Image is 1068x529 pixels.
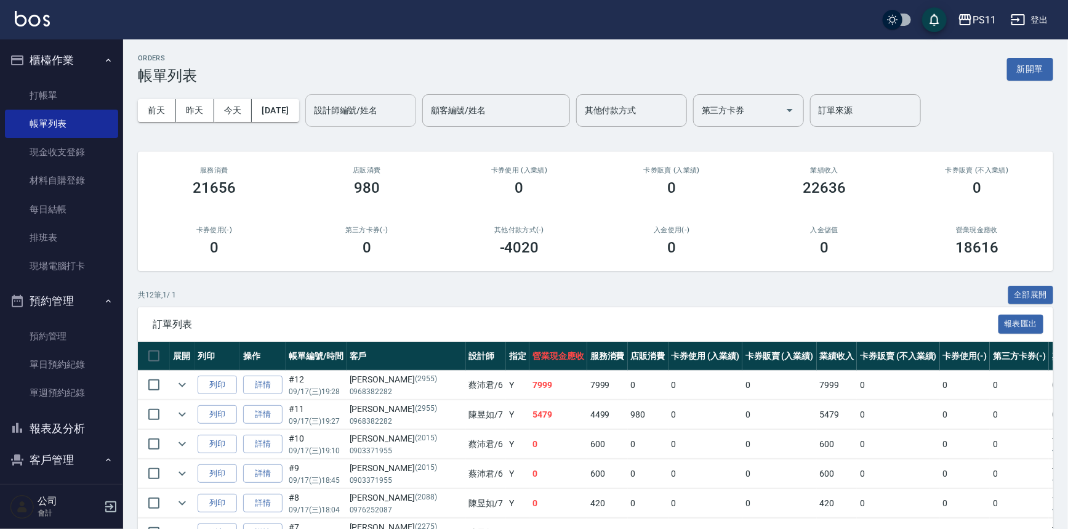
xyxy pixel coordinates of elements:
[506,489,529,518] td: Y
[667,179,676,196] h3: 0
[742,342,817,371] th: 卡券販賣 (入業績)
[990,371,1049,400] td: 0
[817,489,857,518] td: 420
[138,54,197,62] h2: ORDERS
[305,226,428,234] h2: 第三方卡券(-)
[669,430,743,459] td: 0
[506,400,529,429] td: Y
[817,430,857,459] td: 600
[669,459,743,488] td: 0
[857,459,939,488] td: 0
[138,99,176,122] button: 前天
[940,342,990,371] th: 卡券使用(-)
[742,400,817,429] td: 0
[857,342,939,371] th: 卡券販賣 (不入業績)
[628,489,669,518] td: 0
[153,318,998,331] span: 訂單列表
[350,475,463,486] p: 0903371955
[286,400,347,429] td: #11
[990,430,1049,459] td: 0
[289,504,343,515] p: 09/17 (三) 18:04
[763,166,886,174] h2: 業績收入
[286,371,347,400] td: #12
[506,430,529,459] td: Y
[198,464,237,483] button: 列印
[415,373,437,386] p: (2955)
[5,252,118,280] a: 現場電腦打卡
[466,371,507,400] td: 蔡沛君 /6
[973,179,981,196] h3: 0
[820,239,829,256] h3: 0
[38,495,100,507] h5: 公司
[857,400,939,429] td: 0
[1007,58,1053,81] button: 新開單
[628,371,669,400] td: 0
[529,489,587,518] td: 0
[669,489,743,518] td: 0
[173,435,191,453] button: expand row
[1008,286,1054,305] button: 全部展開
[289,475,343,486] p: 09/17 (三) 18:45
[857,430,939,459] td: 0
[5,413,118,445] button: 報表及分析
[466,459,507,488] td: 蔡沛君 /6
[529,342,587,371] th: 營業現金應收
[173,376,191,394] button: expand row
[466,342,507,371] th: 設計師
[5,285,118,317] button: 預約管理
[243,494,283,513] a: 詳情
[193,179,236,196] h3: 21656
[5,81,118,110] a: 打帳單
[669,400,743,429] td: 0
[628,400,669,429] td: 980
[998,318,1044,329] a: 報表匯出
[5,166,118,195] a: 材料自購登錄
[350,504,463,515] p: 0976252087
[669,342,743,371] th: 卡券使用 (入業績)
[817,342,857,371] th: 業績收入
[350,445,463,456] p: 0903371955
[289,445,343,456] p: 09/17 (三) 19:10
[415,491,437,504] p: (2088)
[243,376,283,395] a: 詳情
[587,342,628,371] th: 服務消費
[529,459,587,488] td: 0
[817,371,857,400] td: 7999
[587,489,628,518] td: 420
[350,432,463,445] div: [PERSON_NAME]
[5,195,118,224] a: 每日結帳
[610,166,733,174] h2: 卡券販賣 (入業績)
[305,166,428,174] h2: 店販消費
[173,494,191,512] button: expand row
[350,403,463,416] div: [PERSON_NAME]
[153,226,276,234] h2: 卡券使用(-)
[286,489,347,518] td: #8
[940,400,990,429] td: 0
[628,430,669,459] td: 0
[506,342,529,371] th: 指定
[669,371,743,400] td: 0
[466,400,507,429] td: 陳昱如 /7
[990,400,1049,429] td: 0
[5,322,118,350] a: 預約管理
[466,489,507,518] td: 陳昱如 /7
[953,7,1001,33] button: PS11
[940,489,990,518] td: 0
[198,405,237,424] button: 列印
[515,179,524,196] h3: 0
[587,430,628,459] td: 600
[350,462,463,475] div: [PERSON_NAME]
[990,489,1049,518] td: 0
[138,67,197,84] h3: 帳單列表
[940,430,990,459] td: 0
[628,459,669,488] td: 0
[15,11,50,26] img: Logo
[289,416,343,427] p: 09/17 (三) 19:27
[5,379,118,407] a: 單週預約紀錄
[354,179,380,196] h3: 980
[415,462,437,475] p: (2015)
[5,350,118,379] a: 單日預約紀錄
[195,342,240,371] th: 列印
[243,464,283,483] a: 詳情
[940,459,990,488] td: 0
